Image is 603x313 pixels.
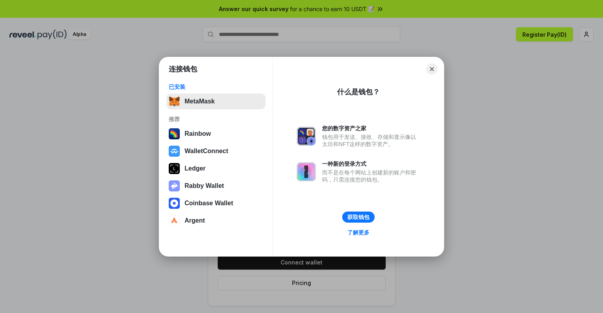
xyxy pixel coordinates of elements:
a: 了解更多 [343,227,374,238]
img: svg+xml,%3Csvg%20width%3D%2228%22%20height%3D%2228%22%20viewBox%3D%220%200%2028%2028%22%20fill%3D... [169,198,180,209]
img: svg+xml,%3Csvg%20width%3D%2228%22%20height%3D%2228%22%20viewBox%3D%220%200%2028%2028%22%20fill%3D... [169,215,180,226]
div: Argent [185,217,205,224]
img: svg+xml,%3Csvg%20width%3D%22120%22%20height%3D%22120%22%20viewBox%3D%220%200%20120%20120%22%20fil... [169,128,180,139]
img: svg+xml,%3Csvg%20xmlns%3D%22http%3A%2F%2Fwww.w3.org%2F2000%2Fsvg%22%20fill%3D%22none%22%20viewBox... [297,127,316,146]
div: 而不是在每个网站上创建新的账户和密码，只需连接您的钱包。 [322,169,420,183]
div: 什么是钱包？ [337,87,380,97]
button: Rainbow [166,126,266,142]
button: Ledger [166,161,266,176]
div: MetaMask [185,98,215,105]
button: MetaMask [166,94,266,109]
img: svg+xml,%3Csvg%20width%3D%2228%22%20height%3D%2228%22%20viewBox%3D%220%200%2028%2028%22%20fill%3D... [169,146,180,157]
div: 钱包用于发送、接收、存储和显示像以太坊和NFT这样的数字资产。 [322,133,420,148]
div: 推荐 [169,116,263,123]
div: 获取钱包 [347,214,369,221]
img: svg+xml,%3Csvg%20xmlns%3D%22http%3A%2F%2Fwww.w3.org%2F2000%2Fsvg%22%20fill%3D%22none%22%20viewBox... [297,162,316,181]
img: svg+xml,%3Csvg%20fill%3D%22none%22%20height%3D%2233%22%20viewBox%3D%220%200%2035%2033%22%20width%... [169,96,180,107]
div: Rabby Wallet [185,182,224,189]
div: Rainbow [185,130,211,137]
div: 您的数字资产之家 [322,125,420,132]
div: Ledger [185,165,205,172]
button: Coinbase Wallet [166,195,266,211]
img: svg+xml,%3Csvg%20xmlns%3D%22http%3A%2F%2Fwww.w3.org%2F2000%2Fsvg%22%20fill%3D%22none%22%20viewBox... [169,180,180,191]
img: svg+xml,%3Csvg%20xmlns%3D%22http%3A%2F%2Fwww.w3.org%2F2000%2Fsvg%22%20width%3D%2228%22%20height%3... [169,163,180,174]
div: 已安装 [169,83,263,90]
button: WalletConnect [166,143,266,159]
div: 一种新的登录方式 [322,160,420,167]
div: 了解更多 [347,229,369,236]
button: Close [426,64,437,75]
button: Argent [166,213,266,229]
button: 获取钱包 [342,212,375,223]
button: Rabby Wallet [166,178,266,194]
div: WalletConnect [185,148,228,155]
div: Coinbase Wallet [185,200,233,207]
h1: 连接钱包 [169,64,197,74]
